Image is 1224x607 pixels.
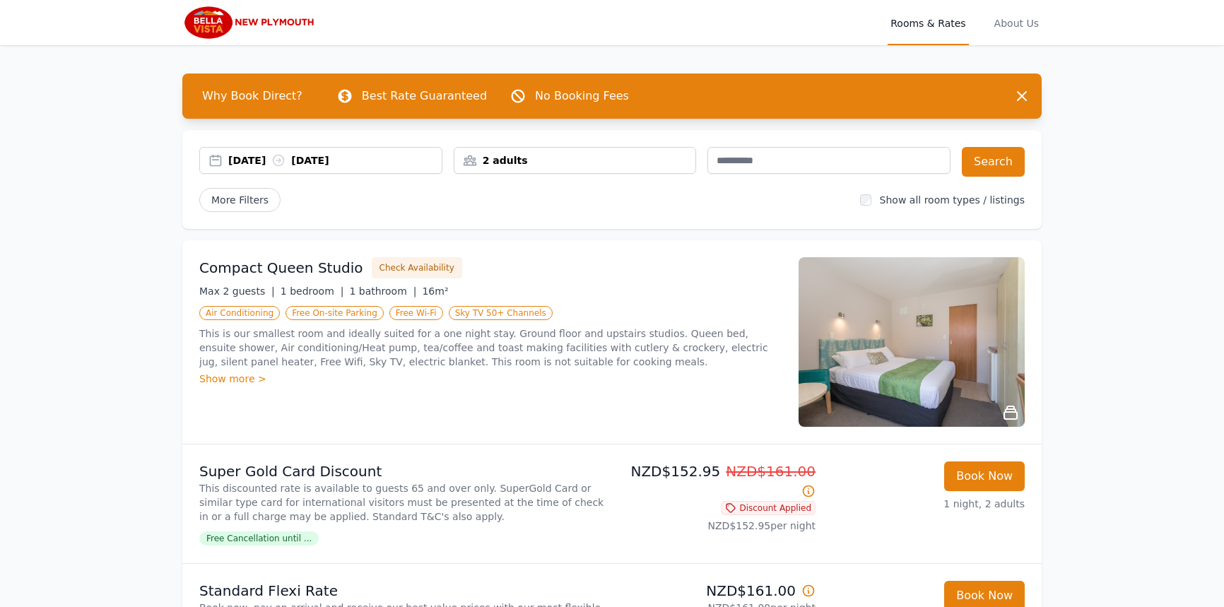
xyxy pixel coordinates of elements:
div: 2 adults [454,153,696,167]
span: 16m² [422,285,448,297]
div: [DATE] [DATE] [228,153,442,167]
label: Show all room types / listings [880,194,1025,206]
button: Check Availability [372,257,462,278]
span: Air Conditioning [199,306,280,320]
span: 1 bathroom | [349,285,416,297]
p: NZD$161.00 [618,581,816,601]
button: Search [962,147,1025,177]
button: Book Now [944,461,1025,491]
span: More Filters [199,188,281,212]
p: No Booking Fees [535,88,629,105]
span: Free Wi-Fi [389,306,443,320]
p: Best Rate Guaranteed [362,88,487,105]
h3: Compact Queen Studio [199,258,363,278]
p: NZD$152.95 per night [618,519,816,533]
div: Show more > [199,372,782,386]
p: This discounted rate is available to guests 65 and over only. SuperGold Card or similar type card... [199,481,606,524]
span: Free Cancellation until ... [199,531,319,546]
p: Super Gold Card Discount [199,461,606,481]
span: Max 2 guests | [199,285,275,297]
span: Free On-site Parking [286,306,384,320]
p: Standard Flexi Rate [199,581,606,601]
p: 1 night, 2 adults [827,497,1025,511]
p: This is our smallest room and ideally suited for a one night stay. Ground floor and upstairs stud... [199,326,782,369]
span: Why Book Direct? [191,82,314,110]
span: NZD$161.00 [726,463,816,480]
span: Discount Applied [721,501,816,515]
p: NZD$152.95 [618,461,816,501]
img: Bella Vista New Plymouth [182,6,319,40]
span: Sky TV 50+ Channels [449,306,553,320]
span: 1 bedroom | [281,285,344,297]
